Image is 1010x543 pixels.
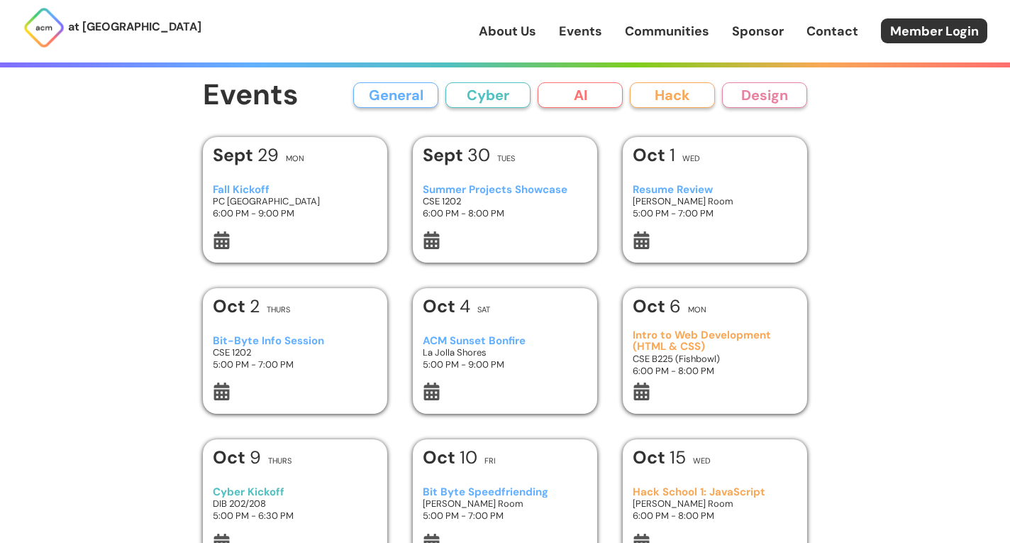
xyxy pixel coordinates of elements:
h1: 10 [423,449,477,466]
b: Oct [633,295,670,318]
h1: Events [203,79,299,111]
img: ACM Logo [23,6,65,49]
h1: 2 [213,297,260,315]
h2: Mon [688,306,706,314]
h3: 6:00 PM - 8:00 PM [423,207,588,219]
a: Member Login [881,18,987,43]
b: Oct [633,446,670,469]
h1: 15 [633,449,686,466]
h1: 6 [633,297,681,315]
a: at [GEOGRAPHIC_DATA] [23,6,201,49]
h1: 9 [213,449,261,466]
h3: Intro to Web Development (HTML & CSS) [633,329,798,353]
h2: Thurs [268,457,292,465]
b: Oct [423,446,460,469]
h3: Cyber Kickoff [213,486,378,498]
a: Events [559,22,602,40]
h3: 6:00 PM - 9:00 PM [213,207,378,219]
a: Communities [625,22,709,40]
button: AI [538,82,623,108]
h1: 4 [423,297,470,315]
h3: 5:00 PM - 6:30 PM [213,510,378,522]
h1: 1 [633,146,675,164]
h2: Wed [682,155,700,163]
h3: 5:00 PM - 7:00 PM [633,207,798,219]
h3: [PERSON_NAME] Room [633,195,798,207]
h3: [PERSON_NAME] Room [423,498,588,510]
h2: Wed [693,457,711,465]
h3: ACM Sunset Bonfire [423,335,588,347]
h3: CSE B225 (Fishbowl) [633,353,798,365]
p: at [GEOGRAPHIC_DATA] [68,18,201,36]
b: Sept [213,143,257,167]
h2: Mon [286,155,304,163]
h3: 6:00 PM - 8:00 PM [633,365,798,377]
h1: 30 [423,146,490,164]
h3: Bit-Byte Info Session [213,335,378,347]
h1: 29 [213,146,279,164]
h2: Thurs [267,306,290,314]
h3: CSE 1202 [423,195,588,207]
h3: DIB 202/208 [213,498,378,510]
button: General [353,82,438,108]
button: Cyber [445,82,531,108]
b: Sept [423,143,467,167]
a: About Us [479,22,536,40]
h3: Hack School 1: JavaScript [633,486,798,498]
b: Oct [213,446,250,469]
h3: 5:00 PM - 7:00 PM [213,358,378,371]
h3: 5:00 PM - 9:00 PM [423,358,588,371]
b: Oct [213,295,250,318]
h3: Fall Kickoff [213,184,378,196]
b: Oct [633,143,670,167]
h3: CSE 1202 [213,346,378,358]
h3: Summer Projects Showcase [423,184,588,196]
h2: Sat [477,306,490,314]
button: Hack [630,82,715,108]
h3: 6:00 PM - 8:00 PM [633,510,798,522]
h3: Bit Byte Speedfriending [423,486,588,498]
h3: [PERSON_NAME] Room [633,498,798,510]
a: Contact [806,22,858,40]
h3: La Jolla Shores [423,346,588,358]
h2: Fri [484,457,496,465]
a: Sponsor [732,22,784,40]
b: Oct [423,295,460,318]
h2: Tues [497,155,515,163]
button: Design [722,82,807,108]
h3: PC [GEOGRAPHIC_DATA] [213,195,378,207]
h3: Resume Review [633,184,798,196]
h3: 5:00 PM - 7:00 PM [423,510,588,522]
